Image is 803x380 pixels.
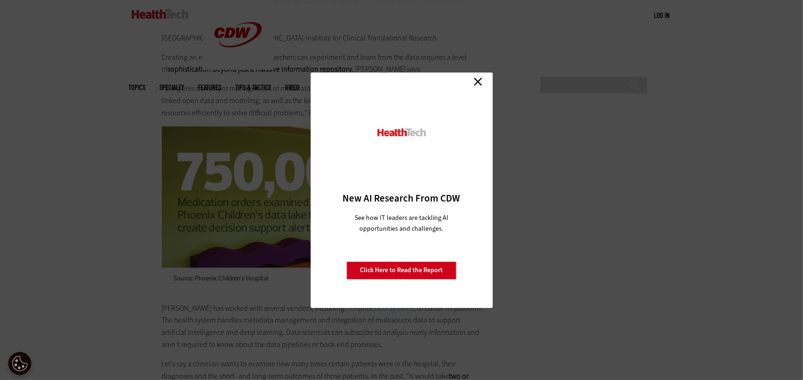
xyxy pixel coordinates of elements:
[8,352,32,375] div: Cookie Settings
[347,261,457,279] a: Click Here to Read the Report
[343,212,460,234] p: See how IT leaders are tackling AI opportunities and challenges.
[8,352,32,375] button: Open Preferences
[471,75,485,89] a: Close
[327,192,476,205] h3: New AI Research From CDW
[376,128,427,137] img: HealthTech_0.png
